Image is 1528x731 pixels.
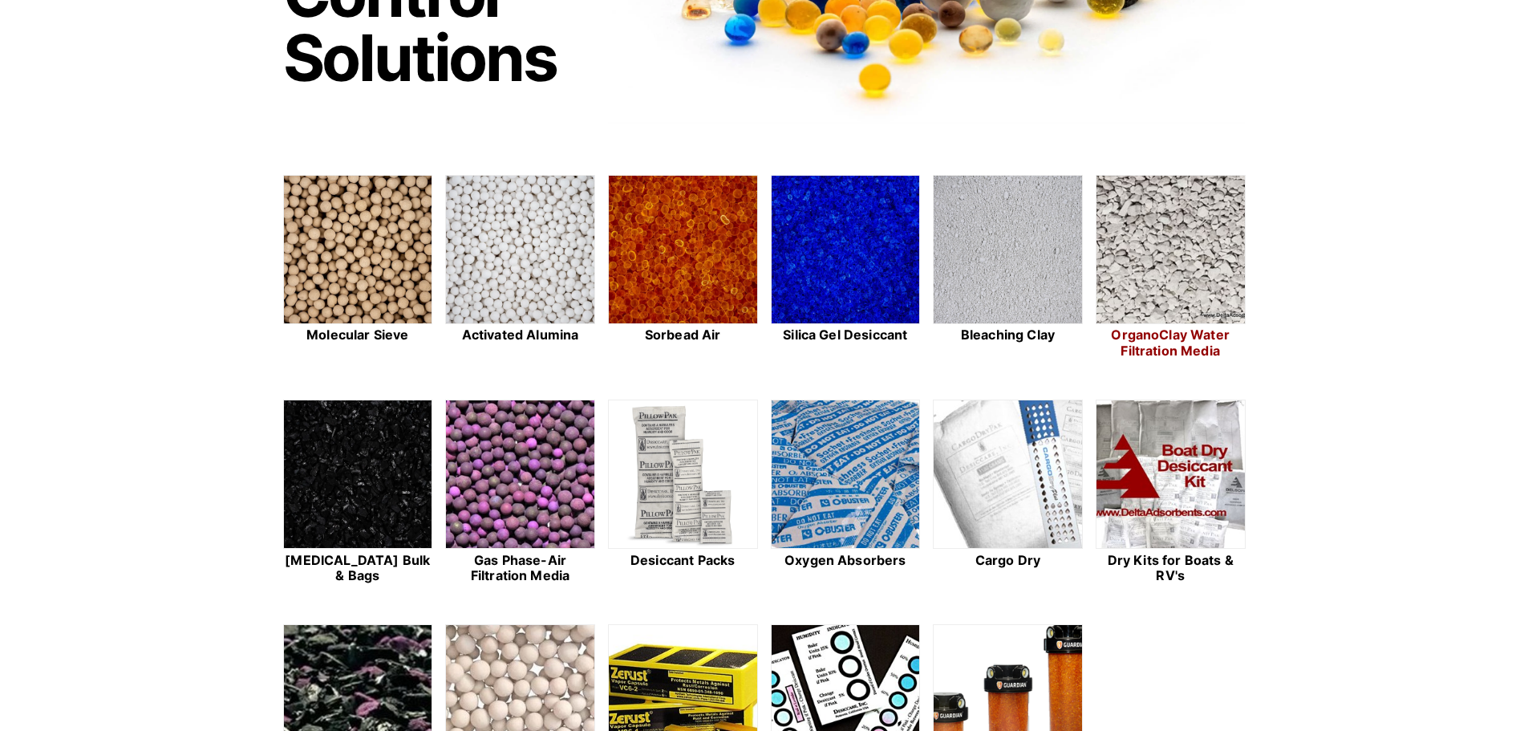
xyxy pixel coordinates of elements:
a: Activated Alumina [445,175,595,361]
h2: Cargo Dry [933,553,1083,568]
a: Cargo Dry [933,400,1083,586]
a: Bleaching Clay [933,175,1083,361]
a: Molecular Sieve [283,175,433,361]
a: Dry Kits for Boats & RV's [1096,400,1246,586]
h2: Silica Gel Desiccant [771,327,921,343]
a: Oxygen Absorbers [771,400,921,586]
h2: Bleaching Clay [933,327,1083,343]
h2: [MEDICAL_DATA] Bulk & Bags [283,553,433,583]
a: Gas Phase-Air Filtration Media [445,400,595,586]
a: Sorbead Air [608,175,758,361]
h2: Dry Kits for Boats & RV's [1096,553,1246,583]
h2: Desiccant Packs [608,553,758,568]
h2: OrganoClay Water Filtration Media [1096,327,1246,358]
h2: Activated Alumina [445,327,595,343]
h2: Molecular Sieve [283,327,433,343]
h2: Oxygen Absorbers [771,553,921,568]
h2: Gas Phase-Air Filtration Media [445,553,595,583]
a: OrganoClay Water Filtration Media [1096,175,1246,361]
h2: Sorbead Air [608,327,758,343]
a: [MEDICAL_DATA] Bulk & Bags [283,400,433,586]
a: Desiccant Packs [608,400,758,586]
a: Silica Gel Desiccant [771,175,921,361]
